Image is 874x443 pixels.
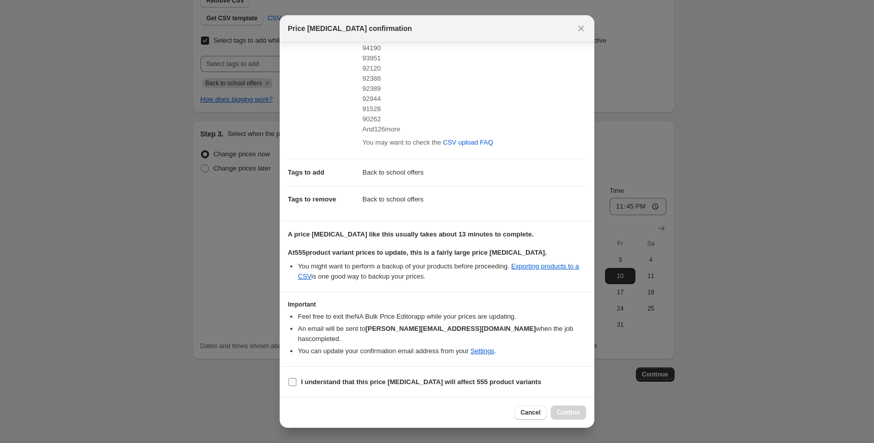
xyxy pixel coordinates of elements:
[362,115,381,123] span: 90262
[362,64,381,72] span: 92120
[362,44,381,52] span: 94190
[288,300,586,309] h3: Important
[362,54,381,62] span: 93951
[362,186,586,213] dd: Back to school offers
[298,346,586,356] li: You can update your confirmation email address from your .
[362,105,381,113] span: 91528
[362,95,381,103] span: 92944
[298,324,586,344] li: An email will be sent to when the job has completed .
[443,138,493,148] span: CSV upload FAQ
[288,23,412,33] span: Price [MEDICAL_DATA] confirmation
[288,230,533,238] b: A price [MEDICAL_DATA] like this usually takes about 13 minutes to complete.
[362,159,586,186] dd: Back to school offers
[362,139,441,146] span: You may want to check the
[288,168,324,176] span: Tags to add
[515,405,547,420] button: Cancel
[362,85,381,92] span: 92389
[362,125,400,133] span: And 126 more
[437,134,499,151] a: CSV upload FAQ
[298,262,579,280] a: Exporting products to a CSV
[288,195,336,203] span: Tags to remove
[301,378,541,386] b: I understand that this price [MEDICAL_DATA] will affect 555 product variants
[470,347,494,355] a: Settings
[365,325,536,332] b: [PERSON_NAME][EMAIL_ADDRESS][DOMAIN_NAME]
[298,312,586,322] li: Feel free to exit the NA Bulk Price Editor app while your prices are updating.
[288,249,547,256] b: At 555 product variant prices to update, this is a fairly large price [MEDICAL_DATA].
[521,408,541,417] span: Cancel
[574,21,588,36] button: Close
[362,75,381,82] span: 92388
[298,261,586,282] li: You might want to perform a backup of your products before proceeding. is one good way to backup ...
